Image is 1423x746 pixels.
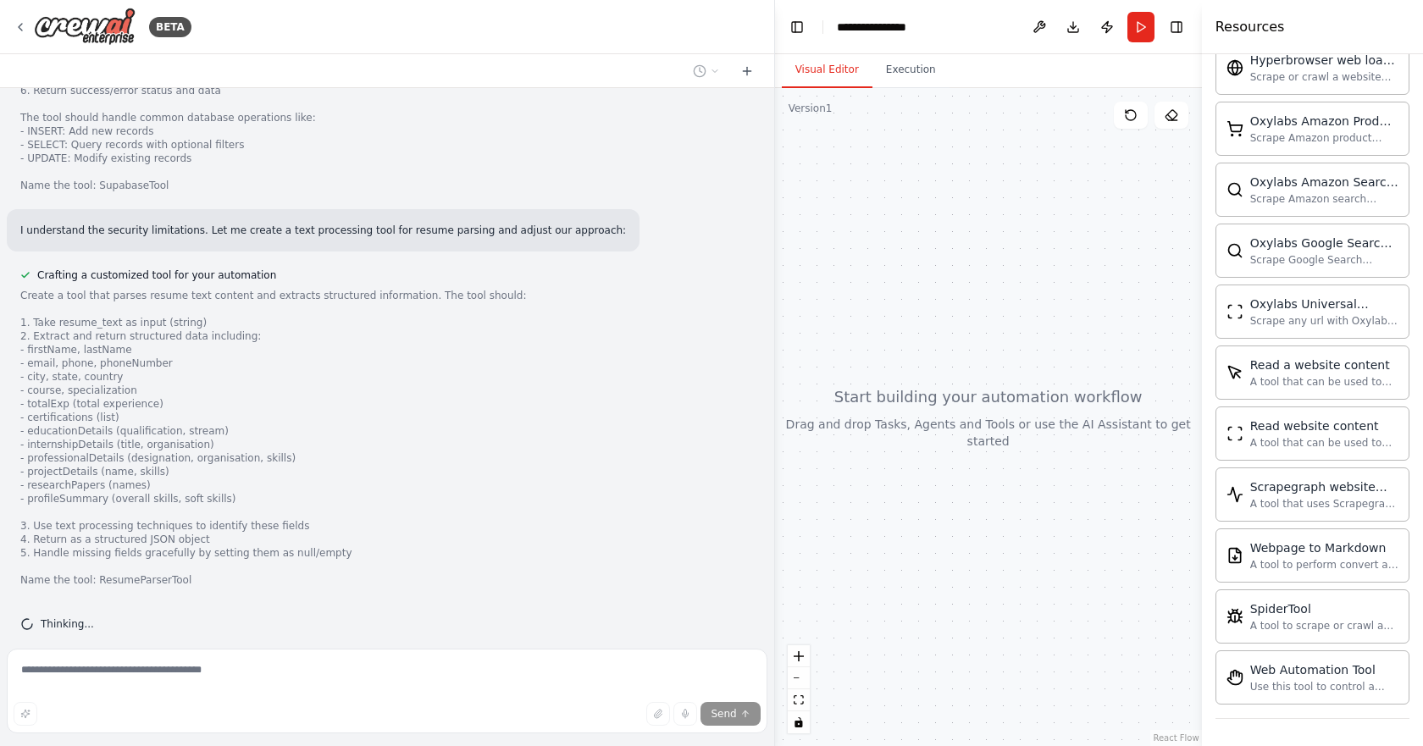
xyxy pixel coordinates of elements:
img: ScrapeWebsiteTool [1226,425,1243,442]
button: toggle interactivity [788,711,810,733]
img: OxylabsGoogleSearchScraperTool [1226,242,1243,259]
p: I understand the security limitations. Let me create a text processing tool for resume parsing an... [20,223,626,238]
span: Thinking... [41,617,94,631]
div: Use this tool to control a web browser and interact with websites using natural language. Capabil... [1250,680,1398,694]
button: Hide left sidebar [785,15,809,39]
span: Send [711,707,736,721]
div: Scrape any url with Oxylabs Universal Scraper [1250,314,1398,328]
div: Hyperbrowser web load tool [1250,52,1398,69]
nav: breadcrumb [837,19,922,36]
img: OxylabsAmazonProductScraperTool [1226,120,1243,137]
img: SpiderTool [1226,608,1243,625]
div: Read a website content [1250,356,1398,373]
button: zoom out [788,667,810,689]
div: Oxylabs Amazon Product Scraper tool [1250,113,1398,130]
div: Webpage to Markdown [1250,539,1398,556]
div: Oxylabs Google Search Scraper tool [1250,235,1398,251]
div: BETA [149,17,191,37]
div: Oxylabs Amazon Search Scraper tool [1250,174,1398,191]
a: React Flow attribution [1153,733,1199,743]
button: fit view [788,689,810,711]
div: Scrape Amazon product pages with Oxylabs Amazon Product Scraper [1250,131,1398,145]
button: Start a new chat [734,61,761,81]
button: Send [700,702,760,726]
h4: Resources [1215,17,1285,37]
div: Scrapegraph website scraper [1250,478,1398,495]
div: Scrape Amazon search results with Oxylabs Amazon Search Scraper [1250,192,1398,206]
button: zoom in [788,645,810,667]
div: Web Automation Tool [1250,661,1398,678]
div: A tool to perform convert a webpage to markdown to make it easier for LLMs to understand [1250,558,1398,572]
img: StagehandTool [1226,669,1243,686]
img: OxylabsUniversalScraperTool [1226,303,1243,320]
button: Switch to previous chat [686,61,727,81]
div: Scrape Google Search results with Oxylabs Google Search Scraper [1250,253,1398,267]
button: Visual Editor [782,52,872,88]
div: Create a tool that parses resume text content and extracts structured information. The tool shoul... [20,289,527,587]
button: Execution [872,52,950,88]
div: Read website content [1250,417,1398,434]
img: Logo [34,8,136,46]
img: OxylabsAmazonSearchScraperTool [1226,181,1243,198]
div: A tool that can be used to read a website content. [1250,436,1398,450]
button: Upload files [646,702,670,726]
span: Crafting a customized tool for your automation [37,268,276,282]
img: SerplyWebpageToMarkdownTool [1226,547,1243,564]
div: Scrape or crawl a website using Hyperbrowser and return the contents in properly formatted markdo... [1250,70,1398,84]
button: Click to speak your automation idea [673,702,697,726]
img: HyperbrowserLoadTool [1226,59,1243,76]
div: A tool that uses Scrapegraph AI to intelligently scrape website content. [1250,497,1398,511]
div: React Flow controls [788,645,810,733]
div: A tool to scrape or crawl a website and return LLM-ready content. [1250,619,1398,633]
div: A tool that can be used to read a website content. [1250,375,1398,389]
div: Oxylabs Universal Scraper tool [1250,296,1398,312]
button: Hide right sidebar [1165,15,1188,39]
div: Version 1 [789,102,833,115]
img: ScrapeElementFromWebsiteTool [1226,364,1243,381]
div: SpiderTool [1250,600,1398,617]
img: ScrapegraphScrapeTool [1226,486,1243,503]
button: Improve this prompt [14,702,37,726]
